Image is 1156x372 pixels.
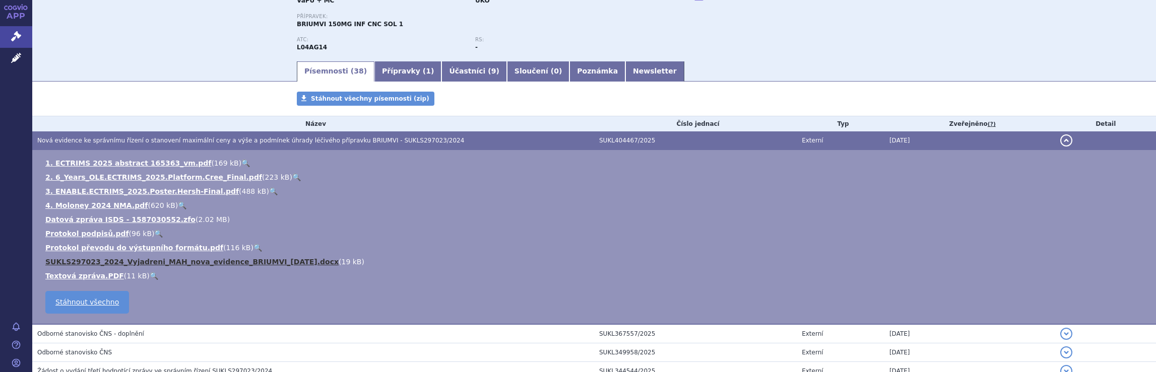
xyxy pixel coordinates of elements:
span: 19 kB [342,258,362,266]
strong: UBLITUXIMAB [297,44,327,51]
a: 1. ECTRIMS 2025 abstract 165363_vm.pdf [45,159,211,167]
td: [DATE] [884,131,1056,150]
li: ( ) [45,214,1146,225]
li: ( ) [45,186,1146,196]
span: 11 kB [126,272,147,280]
span: 1 [426,67,431,75]
td: SUKL404467/2025 [594,131,797,150]
span: Nová evidence ke správnímu řízení o stanovení maximální ceny a výše a podmínek úhrady léčivého př... [37,137,464,144]
li: ( ) [45,200,1146,210]
th: Zveřejněno [884,116,1056,131]
a: Newsletter [625,61,684,82]
a: 🔍 [150,272,158,280]
th: Název [32,116,594,131]
span: Externí [802,330,823,337]
a: SUKLS297023_2024_Vyjadreni_MAH_nova_evidence_BRIUMVI_[DATE].docx [45,258,339,266]
a: 🔍 [154,230,163,238]
a: 🔍 [269,187,278,195]
li: ( ) [45,243,1146,253]
abbr: (?) [988,121,996,128]
a: 🔍 [292,173,301,181]
button: detail [1060,134,1072,146]
th: Typ [797,116,884,131]
li: ( ) [45,158,1146,168]
td: [DATE] [884,343,1056,362]
a: Písemnosti (38) [297,61,374,82]
span: Stáhnout všechny písemnosti (zip) [311,95,429,102]
th: Číslo jednací [594,116,797,131]
p: RS: [475,37,644,43]
a: 🔍 [253,244,262,252]
span: 488 kB [242,187,267,195]
span: 620 kB [151,201,175,209]
span: 169 kB [214,159,239,167]
p: ATC: [297,37,465,43]
a: Přípravky (1) [374,61,441,82]
th: Detail [1055,116,1156,131]
button: detail [1060,328,1072,340]
a: Protokol převodu do výstupního formátu.pdf [45,244,223,252]
td: SUKL349958/2025 [594,343,797,362]
a: 4. Moloney 2024 NMA.pdf [45,201,148,209]
strong: - [475,44,478,51]
li: ( ) [45,257,1146,267]
a: 2. 6_Years_OLE.ECTRIMS_2025.Platform.Cree_Final.pdf [45,173,262,181]
li: ( ) [45,229,1146,239]
li: ( ) [45,271,1146,281]
a: Stáhnout všechny písemnosti (zip) [297,92,434,106]
span: 96 kB [132,230,152,238]
span: Odborné stanovisko ČNS [37,349,112,356]
a: 🔍 [241,159,250,167]
span: 223 kB [265,173,289,181]
a: Poznámka [569,61,625,82]
span: Externí [802,349,823,356]
span: Externí [802,137,823,144]
span: 38 [354,67,363,75]
a: Sloučení (0) [507,61,569,82]
span: BRIUMVI 150MG INF CNC SOL 1 [297,21,403,28]
span: Odborné stanovisko ČNS - doplnění [37,330,144,337]
p: Přípravek: [297,14,654,20]
span: 2.02 MB [198,215,227,224]
a: Protokol podpisů.pdf [45,230,129,238]
td: SUKL367557/2025 [594,324,797,343]
a: Datová zpráva ISDS - 1587030552.zfo [45,215,196,224]
button: detail [1060,346,1072,358]
td: [DATE] [884,324,1056,343]
a: Stáhnout všechno [45,291,129,314]
li: ( ) [45,172,1146,182]
a: Textová zpráva.PDF [45,272,124,280]
span: 9 [491,67,496,75]
a: 3. ENABLE.ECTRIMS_2025.Poster.Hersh-Final.pdf [45,187,239,195]
span: 116 kB [226,244,251,252]
span: 0 [554,67,559,75]
a: 🔍 [178,201,186,209]
a: Účastníci (9) [441,61,506,82]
